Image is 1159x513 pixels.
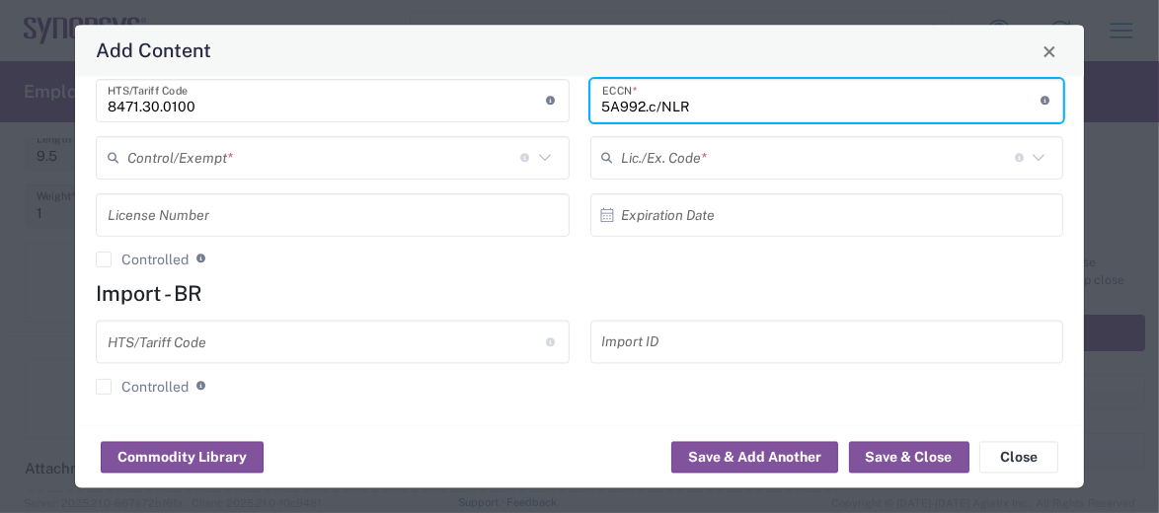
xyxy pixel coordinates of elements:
button: Commodity Library [101,442,264,474]
button: Save & Close [849,442,969,474]
button: Close [1036,37,1063,65]
h4: Import - BR [96,281,1063,307]
h4: Add Content [96,37,211,65]
button: Save & Add Another [671,442,838,474]
label: Controlled [96,251,189,266]
label: Controlled [96,379,189,395]
button: Close [979,442,1058,474]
